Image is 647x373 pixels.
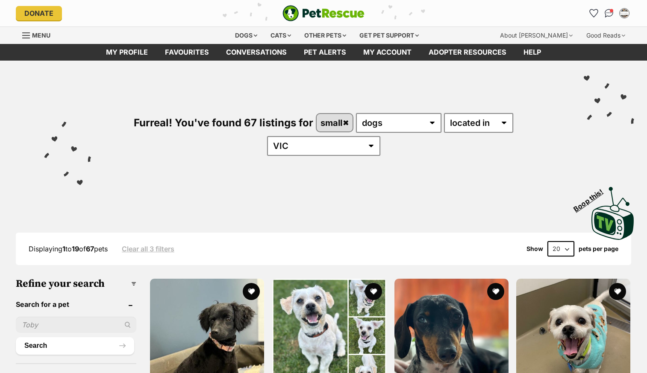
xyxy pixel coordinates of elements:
[579,245,618,252] label: pets per page
[282,5,365,21] a: PetRescue
[591,179,634,242] a: Boop this!
[515,44,550,61] a: Help
[16,6,62,20] a: Donate
[229,27,263,44] div: Dogs
[609,283,626,300] button: favourite
[265,27,297,44] div: Cats
[526,245,543,252] span: Show
[587,6,600,20] a: Favourites
[295,44,355,61] a: Pet alerts
[487,283,504,300] button: favourite
[282,5,365,21] img: logo-e224e6f780fb5917bec1dbf3a21bbac754714ae5b6737aabdf751b685950b380.svg
[72,245,79,253] strong: 19
[62,245,65,253] strong: 1
[218,44,295,61] a: conversations
[16,337,134,354] button: Search
[605,9,614,17] img: chat-41dd97257d64d25036548639549fe6c8038ab92f7586957e7f3b1b290dea8141.svg
[243,283,260,300] button: favourite
[602,6,616,20] a: Conversations
[298,27,352,44] div: Other pets
[134,117,313,129] span: Furreal! You've found 67 listings for
[122,245,174,253] a: Clear all 3 filters
[86,245,94,253] strong: 67
[353,27,425,44] div: Get pet support
[317,114,353,131] a: small
[591,187,634,240] img: PetRescue TV logo
[32,32,50,39] span: Menu
[420,44,515,61] a: Adopter resources
[16,278,136,290] h3: Refine your search
[618,6,631,20] button: My account
[97,44,156,61] a: My profile
[29,245,108,253] span: Displaying to of pets
[620,9,629,17] img: Kirsty Rice profile pic
[16,317,136,333] input: Toby
[587,6,631,20] ul: Account quick links
[580,27,631,44] div: Good Reads
[156,44,218,61] a: Favourites
[355,44,420,61] a: My account
[365,283,382,300] button: favourite
[22,27,56,42] a: Menu
[16,300,136,308] header: Search for a pet
[494,27,579,44] div: About [PERSON_NAME]
[572,182,612,213] span: Boop this!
